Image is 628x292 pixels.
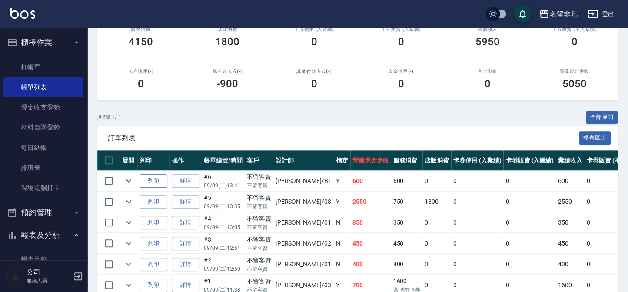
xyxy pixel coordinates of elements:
a: 現金收支登錄 [3,97,83,117]
td: 350 [350,212,391,233]
td: 0 [451,171,504,191]
th: 卡券使用 (入業績) [451,150,504,171]
td: #5 [202,192,245,212]
a: 詳情 [172,174,199,188]
a: 詳情 [172,279,199,292]
th: 指定 [334,150,350,171]
p: 09/09 (二) 13:35 [204,202,243,210]
td: 400 [391,254,422,275]
h2: 第三方卡券(-) [195,69,261,74]
td: 2550 [350,192,391,212]
td: #6 [202,171,245,191]
div: 不留客資 [247,214,271,223]
th: 卡券販賣 (入業績) [503,150,556,171]
th: 營業現金應收 [350,150,391,171]
button: expand row [122,237,135,250]
a: 材料自購登錄 [3,117,83,137]
td: N [334,233,350,254]
p: 不留客資 [247,265,271,273]
td: [PERSON_NAME] /B1 [273,171,333,191]
a: 詳情 [172,237,199,250]
h2: 營業現金應收 [542,69,608,74]
h2: 入金使用(-) [368,69,434,74]
h3: 服務消費 [108,27,174,32]
button: expand row [122,216,135,229]
th: 帳單編號/時間 [202,150,245,171]
td: 0 [451,254,504,275]
td: 1800 [422,192,451,212]
th: 客戶 [245,150,273,171]
button: expand row [122,258,135,271]
button: save [514,5,531,23]
div: 名留非凡 [549,9,577,20]
h2: 卡券使用 (入業績) [281,27,347,32]
button: 列印 [140,195,167,209]
td: Y [334,192,350,212]
td: 600 [350,171,391,191]
span: 訂單列表 [108,134,579,143]
h2: 入金儲值 [455,69,521,74]
a: 排班表 [3,158,83,178]
h3: -900 [216,78,238,90]
button: 列印 [140,258,167,271]
div: 不留客資 [247,235,271,244]
th: 店販消費 [422,150,451,171]
td: 0 [503,192,556,212]
td: 350 [556,212,585,233]
a: 報表匯出 [579,133,611,142]
td: 0 [422,171,451,191]
td: 2550 [556,192,585,212]
a: 詳情 [172,258,199,271]
h5: 公司 [27,268,71,277]
td: [PERSON_NAME] /02 [273,233,333,254]
a: 打帳單 [3,57,83,77]
td: 0 [422,233,451,254]
td: N [334,254,350,275]
td: #4 [202,212,245,233]
a: 現場電腦打卡 [3,178,83,198]
th: 設計師 [273,150,333,171]
h2: 卡券販賣 (不入業績) [542,27,608,32]
td: 600 [556,171,585,191]
button: 登出 [584,6,618,22]
p: 不留客資 [247,244,271,252]
td: 0 [503,171,556,191]
h3: 0 [398,36,404,48]
h2: 其他付款方式(-) [281,69,347,74]
a: 詳情 [172,195,199,209]
p: 服務人員 [27,277,71,285]
td: 450 [350,233,391,254]
button: expand row [122,174,135,187]
td: 0 [503,233,556,254]
p: 不留客資 [247,182,271,189]
td: 0 [422,254,451,275]
th: 業績收入 [556,150,585,171]
td: 750 [391,192,422,212]
p: 09/09 (二) 12:51 [204,244,243,252]
p: 09/09 (二) 12:50 [204,265,243,273]
th: 列印 [137,150,169,171]
div: 不留客資 [247,256,271,265]
td: 400 [350,254,391,275]
p: 09/09 (二) 13:05 [204,223,243,231]
td: [PERSON_NAME] /01 [273,212,333,233]
button: expand row [122,195,135,208]
a: 報表目錄 [3,249,83,269]
h2: 業績收入 [455,27,521,32]
a: 每日結帳 [3,138,83,158]
button: 列印 [140,174,167,188]
td: 0 [422,212,451,233]
h3: 5950 [475,36,500,48]
button: 預約管理 [3,201,83,224]
a: 詳情 [172,216,199,229]
td: #3 [202,233,245,254]
td: [PERSON_NAME] /01 [273,254,333,275]
p: 共 6 筆, 1 / 1 [97,113,121,121]
h2: 店販消費 [195,27,261,32]
h2: 卡券使用(-) [108,69,174,74]
button: 列印 [140,216,167,229]
h3: 0 [311,78,317,90]
button: 名留非凡 [535,5,581,23]
button: 櫃檯作業 [3,31,83,54]
h3: 4150 [129,36,153,48]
